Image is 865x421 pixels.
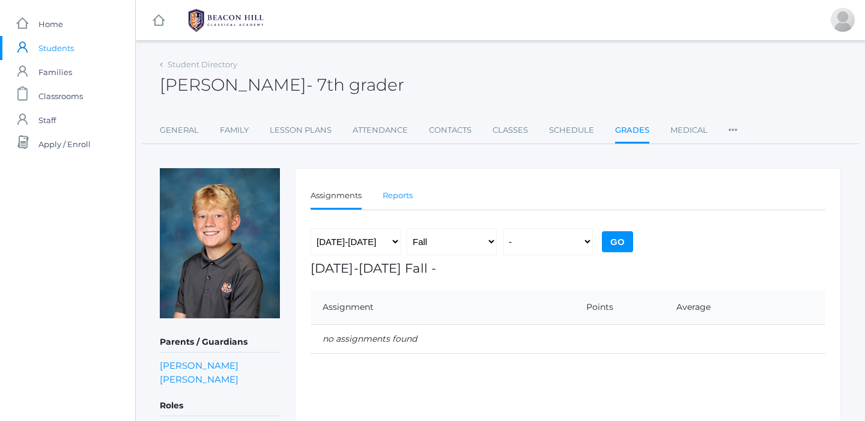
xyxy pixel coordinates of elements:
[311,261,825,275] h1: [DATE]-[DATE] Fall -
[220,118,249,142] a: Family
[38,60,72,84] span: Families
[429,118,472,142] a: Contacts
[168,59,237,69] a: Student Directory
[38,132,91,156] span: Apply / Enroll
[527,290,664,325] th: Points
[549,118,594,142] a: Schedule
[38,12,63,36] span: Home
[383,184,413,208] a: Reports
[311,290,527,325] th: Assignment
[311,184,362,210] a: Assignments
[38,108,56,132] span: Staff
[160,332,280,353] h5: Parents / Guardians
[160,372,238,386] a: [PERSON_NAME]
[38,84,83,108] span: Classrooms
[270,118,332,142] a: Lesson Plans
[160,396,280,416] h5: Roles
[664,290,825,325] th: Average
[160,168,280,318] img: Parker Hosking
[353,118,408,142] a: Attendance
[615,118,649,144] a: Grades
[306,74,404,95] span: - 7th grader
[602,231,633,252] input: Go
[181,5,271,35] img: BHCALogos-05-308ed15e86a5a0abce9b8dd61676a3503ac9727e845dece92d48e8588c001991.png
[160,359,238,372] a: [PERSON_NAME]
[831,8,855,32] div: Anna Hosking
[323,333,417,344] em: no assignments found
[160,76,404,94] h2: [PERSON_NAME]
[670,118,708,142] a: Medical
[160,118,199,142] a: General
[493,118,528,142] a: Classes
[38,36,74,60] span: Students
